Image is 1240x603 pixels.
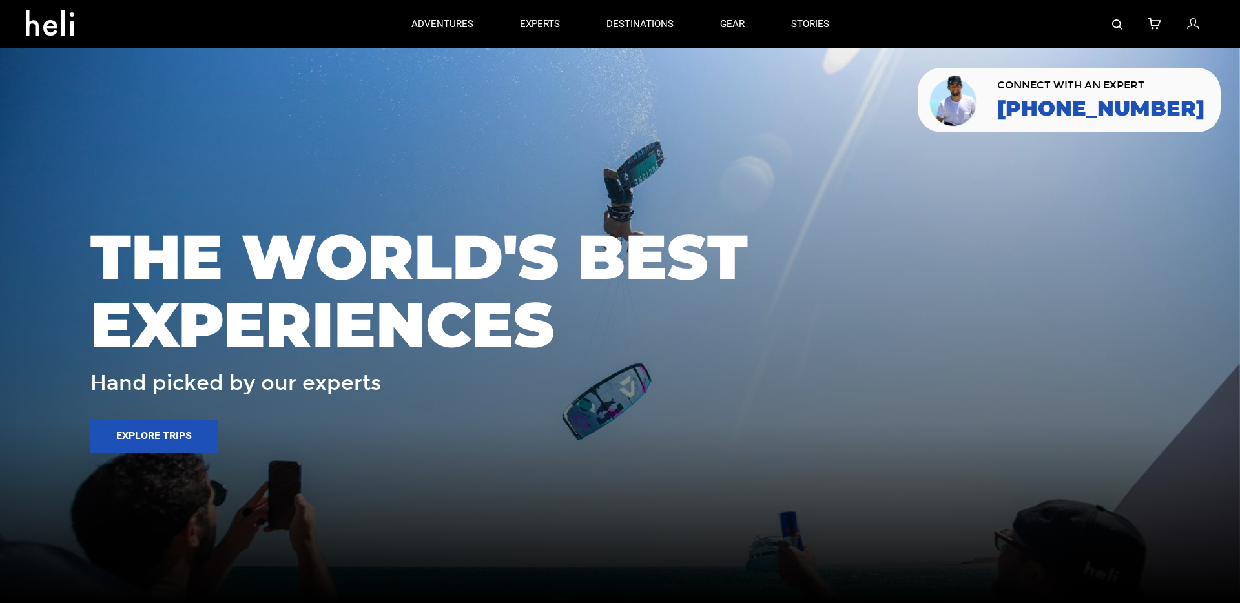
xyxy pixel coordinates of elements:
p: destinations [606,17,674,31]
span: Hand picked by our experts [90,372,381,394]
span: CONNECT WITH AN EXPERT [997,80,1204,90]
a: [PHONE_NUMBER] [997,97,1204,120]
button: Explore Trips [90,420,218,453]
span: THE WORLD'S BEST EXPERIENCES [90,223,1150,359]
p: experts [520,17,560,31]
img: contact our team [927,73,981,127]
p: adventures [411,17,473,31]
img: search-bar-icon.svg [1112,19,1122,30]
